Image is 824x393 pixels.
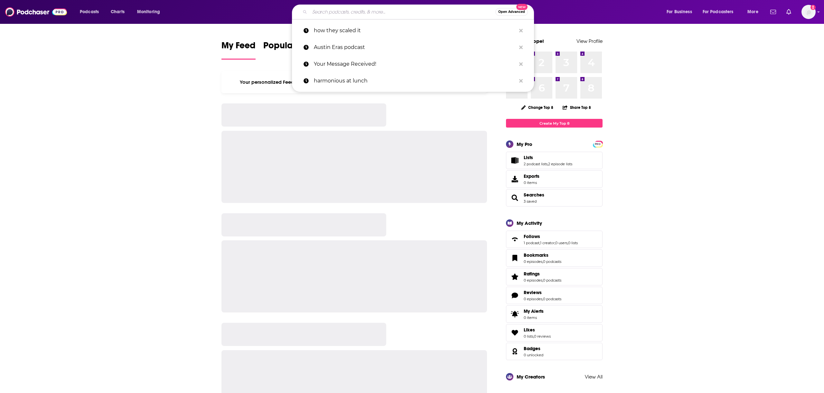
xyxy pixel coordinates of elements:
button: Show profile menu [801,5,816,19]
span: Follows [524,234,540,239]
span: Ratings [506,268,603,285]
span: Reviews [506,287,603,304]
span: For Business [667,7,692,16]
a: Reviews [508,291,521,300]
svg: Add a profile image [810,5,816,10]
a: Show notifications dropdown [784,6,794,17]
span: Badges [524,346,540,351]
a: Your Message Received! [292,56,534,72]
a: Lists [508,156,521,165]
span: Searches [506,189,603,206]
span: Bookmarks [524,252,548,258]
span: Exports [508,175,521,184]
span: Monitoring [137,7,160,16]
button: open menu [75,7,107,17]
a: 0 episodes [524,278,542,283]
div: My Pro [517,141,532,147]
p: Your Message Received! [314,56,516,72]
a: Ratings [524,271,561,277]
p: harmonious at lunch [314,72,516,89]
span: PRO [594,142,602,147]
button: open menu [698,7,743,17]
span: My Feed [221,40,256,55]
a: 1 creator [540,241,555,245]
button: Change Top 8 [517,103,557,111]
a: 0 lists [568,241,578,245]
a: View Profile [576,38,603,44]
a: 0 episodes [524,297,542,301]
a: View All [585,374,603,380]
button: open menu [662,7,700,17]
a: Exports [506,170,603,188]
span: Exports [524,173,539,179]
a: 0 podcasts [543,278,561,283]
a: Bookmarks [508,254,521,263]
div: Search podcasts, credits, & more... [298,5,540,19]
span: , [542,297,543,301]
span: Podcasts [80,7,99,16]
button: Share Top 8 [562,101,591,114]
span: Logged in as hopeksander1 [801,5,816,19]
a: Ratings [508,272,521,281]
a: how they scaled it [292,22,534,39]
a: Charts [107,7,128,17]
a: My Alerts [506,305,603,323]
a: Reviews [524,290,561,295]
p: Austin Eras podcast [314,39,516,56]
span: , [539,241,540,245]
span: , [567,241,568,245]
a: 0 podcasts [543,259,561,264]
a: harmonious at lunch [292,72,534,89]
a: Badges [524,346,543,351]
a: PRO [594,141,602,146]
span: Reviews [524,290,542,295]
span: Popular Feed [263,40,318,55]
span: , [533,334,534,339]
div: Your personalized Feed is curated based on the Podcasts, Creators, Users, and Lists that you Follow. [221,71,487,93]
span: For Podcasters [703,7,734,16]
a: Lists [524,155,572,160]
span: My Alerts [524,308,544,314]
button: open menu [133,7,168,17]
a: Follows [524,234,578,239]
span: Bookmarks [506,249,603,267]
div: My Creators [517,374,545,380]
a: 3 saved [524,199,537,204]
a: Searches [508,193,521,202]
div: My Activity [517,220,542,226]
input: Search podcasts, credits, & more... [310,7,495,17]
span: Charts [111,7,125,16]
span: Follows [506,231,603,248]
span: Lists [524,155,533,160]
span: Likes [524,327,535,333]
a: Create My Top 8 [506,119,603,128]
img: Podchaser - Follow, Share and Rate Podcasts [5,6,67,18]
button: Open AdvancedNew [495,8,528,16]
a: Badges [508,347,521,356]
a: Likes [524,327,551,333]
span: Lists [506,152,603,169]
a: Likes [508,328,521,337]
span: Open Advanced [498,10,525,14]
a: Searches [524,192,544,198]
span: 0 items [524,315,544,320]
button: open menu [743,7,766,17]
span: My Alerts [508,310,521,319]
a: 0 lists [524,334,533,339]
a: 0 reviews [534,334,551,339]
span: Ratings [524,271,540,277]
a: 1 podcast [524,241,539,245]
span: , [548,162,548,166]
span: Likes [506,324,603,341]
a: 0 unlocked [524,353,543,357]
a: 0 users [555,241,567,245]
span: , [542,259,543,264]
a: 0 episodes [524,259,542,264]
p: how they scaled it [314,22,516,39]
span: , [555,241,555,245]
a: Show notifications dropdown [768,6,779,17]
a: My Feed [221,40,256,60]
a: 0 podcasts [543,297,561,301]
img: User Profile [801,5,816,19]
